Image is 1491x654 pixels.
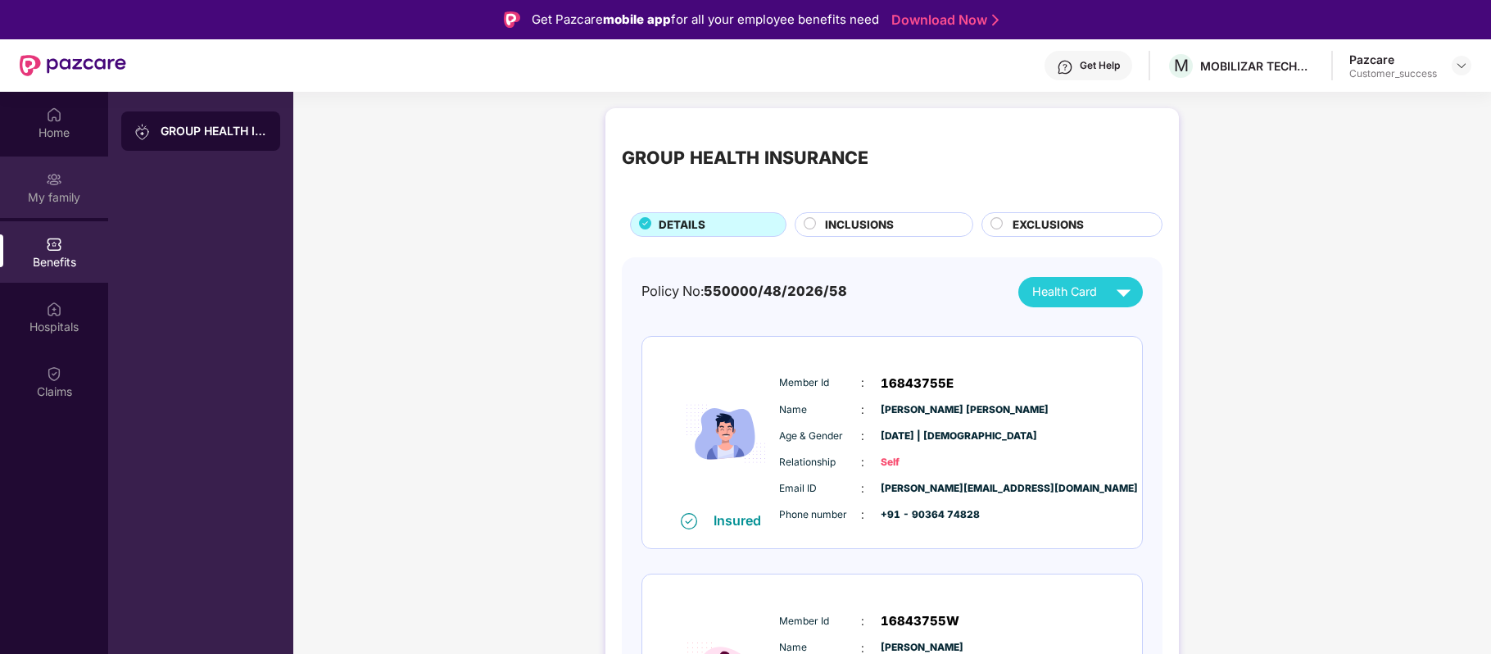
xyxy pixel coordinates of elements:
[714,512,771,529] div: Insured
[1109,278,1138,307] img: svg+xml;base64,PHN2ZyB4bWxucz0iaHR0cDovL3d3dy53My5vcmcvMjAwMC9zdmciIHZpZXdCb3g9IjAgMCAyNCAyNCIgd2...
[881,374,954,393] span: 16843755E
[622,144,868,172] div: GROUP HEALTH INSURANCE
[779,481,861,497] span: Email ID
[992,11,999,29] img: Stroke
[1032,283,1097,302] span: Health Card
[46,366,62,382] img: svg+xml;base64,PHN2ZyBpZD0iQ2xhaW0iIHhtbG5zPSJodHRwOi8vd3d3LnczLm9yZy8yMDAwL3N2ZyIgd2lkdGg9IjIwIi...
[134,124,151,140] img: svg+xml;base64,PHN2ZyB3aWR0aD0iMjAiIGhlaWdodD0iMjAiIHZpZXdCb3g9IjAgMCAyMCAyMCIgZmlsbD0ibm9uZSIgeG...
[881,507,963,523] span: +91 - 90364 74828
[1018,277,1143,307] button: Health Card
[46,236,62,252] img: svg+xml;base64,PHN2ZyBpZD0iQmVuZWZpdHMiIHhtbG5zPSJodHRwOi8vd3d3LnczLm9yZy8yMDAwL3N2ZyIgd2lkdGg9Ij...
[681,513,697,529] img: svg+xml;base64,PHN2ZyB4bWxucz0iaHR0cDovL3d3dy53My5vcmcvMjAwMC9zdmciIHdpZHRoPSIxNiIgaGVpZ2h0PSIxNi...
[1057,59,1073,75] img: svg+xml;base64,PHN2ZyBpZD0iSGVscC0zMngzMiIgeG1sbnM9Imh0dHA6Ly93d3cudzMub3JnLzIwMDAvc3ZnIiB3aWR0aD...
[504,11,520,28] img: Logo
[704,283,847,299] span: 550000/48/2026/58
[1455,59,1468,72] img: svg+xml;base64,PHN2ZyBpZD0iRHJvcGRvd24tMzJ4MzIiIHhtbG5zPSJodHRwOi8vd3d3LnczLm9yZy8yMDAwL3N2ZyIgd2...
[1349,52,1437,67] div: Pazcare
[641,281,847,302] div: Policy No:
[779,507,861,523] span: Phone number
[881,611,959,631] span: 16843755W
[779,614,861,629] span: Member Id
[603,11,671,27] strong: mobile app
[861,612,864,630] span: :
[779,402,861,418] span: Name
[46,107,62,123] img: svg+xml;base64,PHN2ZyBpZD0iSG9tZSIgeG1sbnM9Imh0dHA6Ly93d3cudzMub3JnLzIwMDAvc3ZnIiB3aWR0aD0iMjAiIG...
[161,123,267,139] div: GROUP HEALTH INSURANCE
[825,216,894,234] span: INCLUSIONS
[659,216,705,234] span: DETAILS
[532,10,879,30] div: Get Pazcare for all your employee benefits need
[1013,216,1084,234] span: EXCLUSIONS
[861,453,864,471] span: :
[46,301,62,317] img: svg+xml;base64,PHN2ZyBpZD0iSG9zcGl0YWxzIiB4bWxucz0iaHR0cDovL3d3dy53My5vcmcvMjAwMC9zdmciIHdpZHRoPS...
[1349,67,1437,80] div: Customer_success
[1200,58,1315,74] div: MOBILIZAR TECHNOLOGIES PRIVATE LIMITED
[861,506,864,524] span: :
[861,479,864,497] span: :
[861,374,864,392] span: :
[861,401,864,419] span: :
[46,171,62,188] img: svg+xml;base64,PHN2ZyB3aWR0aD0iMjAiIGhlaWdodD0iMjAiIHZpZXdCb3g9IjAgMCAyMCAyMCIgZmlsbD0ibm9uZSIgeG...
[881,402,963,418] span: [PERSON_NAME] [PERSON_NAME]
[881,455,963,470] span: Self
[779,429,861,444] span: Age & Gender
[779,455,861,470] span: Relationship
[779,375,861,391] span: Member Id
[677,356,775,511] img: icon
[891,11,994,29] a: Download Now
[881,481,963,497] span: [PERSON_NAME][EMAIL_ADDRESS][DOMAIN_NAME]
[1174,56,1189,75] span: M
[20,55,126,76] img: New Pazcare Logo
[881,429,963,444] span: [DATE] | [DEMOGRAPHIC_DATA]
[1080,59,1120,72] div: Get Help
[861,427,864,445] span: :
